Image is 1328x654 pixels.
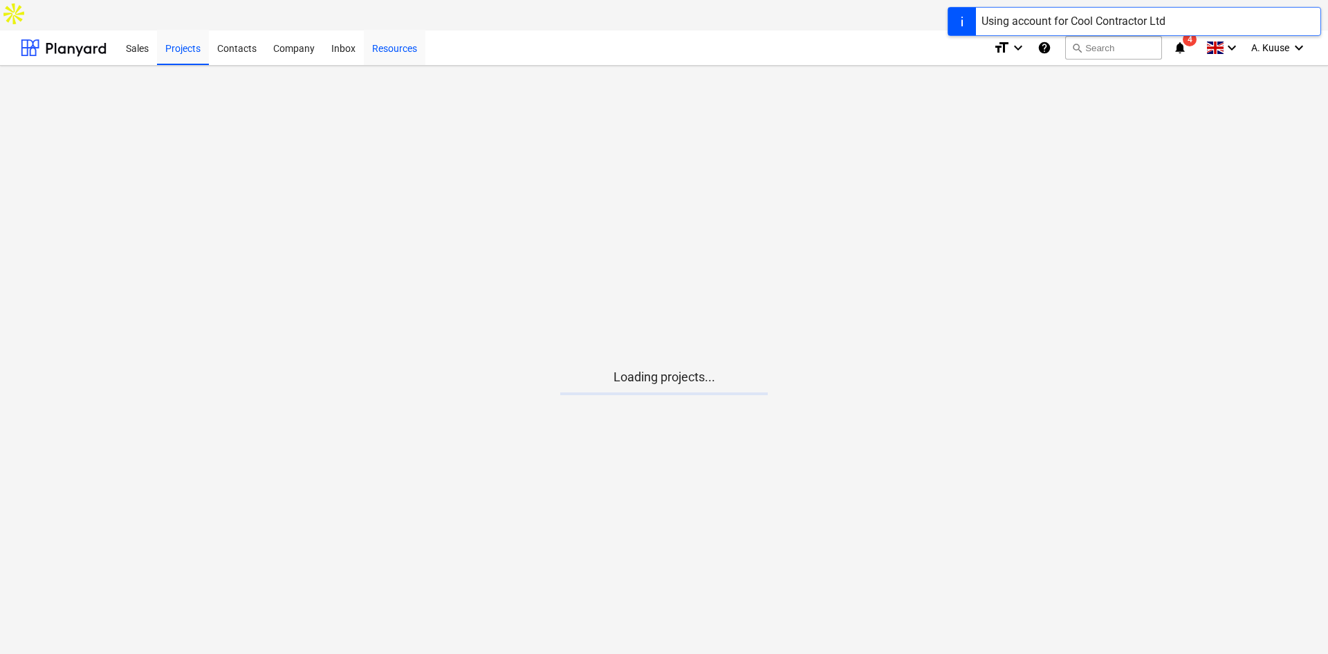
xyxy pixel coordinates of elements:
[1291,39,1307,56] i: keyboard_arrow_down
[1251,42,1289,53] span: A. Kuuse
[993,39,1010,56] i: format_size
[209,30,265,65] a: Contacts
[1183,33,1197,46] span: 4
[1259,588,1328,654] iframe: Chat Widget
[118,30,157,65] a: Sales
[364,30,425,65] a: Resources
[1037,39,1051,56] i: Knowledge base
[1071,42,1082,53] span: search
[560,369,768,385] p: Loading projects...
[157,30,209,65] a: Projects
[323,30,364,65] a: Inbox
[1173,39,1187,56] i: notifications
[265,30,323,65] a: Company
[1010,39,1026,56] i: keyboard_arrow_down
[981,13,1165,30] div: Using account for Cool Contractor Ltd
[1065,36,1162,60] button: Search
[1224,39,1240,56] i: keyboard_arrow_down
